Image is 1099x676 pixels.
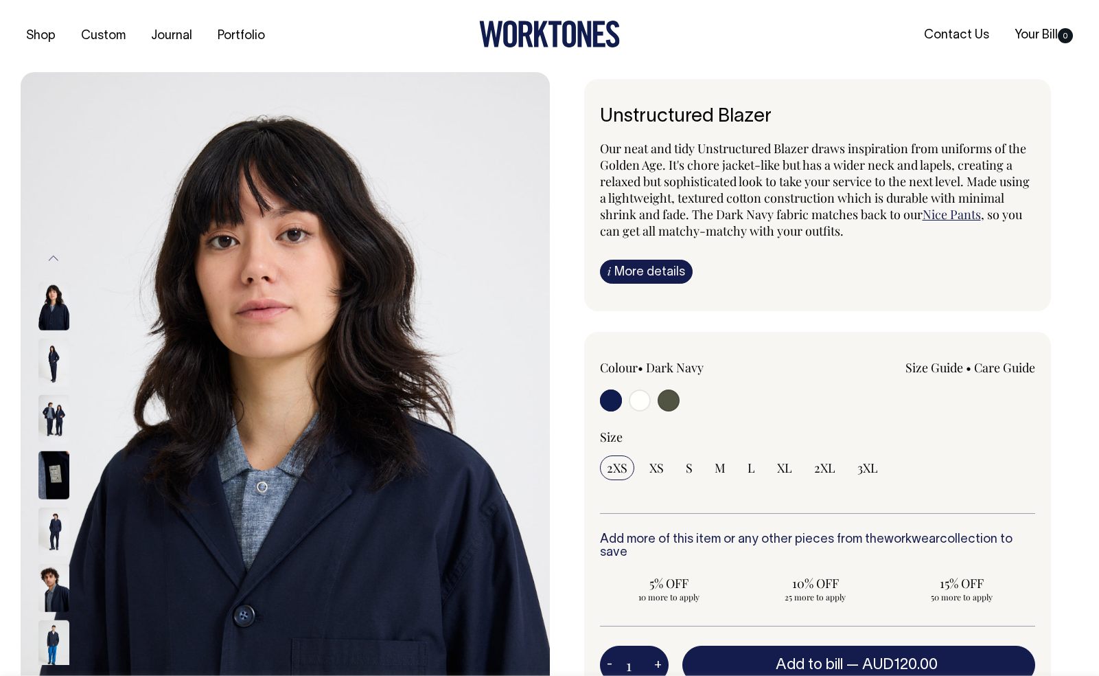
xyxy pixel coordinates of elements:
img: dark-navy [38,620,69,668]
input: M [708,455,732,480]
span: Add to bill [776,658,843,672]
span: AUD120.00 [862,658,938,672]
input: 15% OFF 50 more to apply [892,571,1030,607]
button: Previous [43,243,64,274]
h6: Add more of this item or any other pieces from the collection to save [600,533,1036,561]
a: Contact Us [918,24,995,47]
span: i [608,264,611,278]
a: Nice Pants [923,206,981,223]
a: iMore details [600,260,693,284]
input: 5% OFF 10 more to apply [600,571,738,607]
span: 10% OFF [753,575,877,591]
span: • [638,359,643,376]
span: S [686,460,693,476]
div: Colour [600,359,774,376]
a: Journal [146,25,198,47]
img: dark-navy [38,338,69,386]
span: 5% OFF [607,575,731,591]
span: 10 more to apply [607,591,731,602]
input: XL [770,455,799,480]
span: L [748,460,755,476]
input: 3XL [851,455,885,480]
input: 2XL [807,455,842,480]
span: 0 [1058,28,1073,43]
span: — [846,658,941,672]
span: XS [649,460,664,476]
img: dark-navy [38,563,69,611]
div: Size [600,429,1036,445]
a: Shop [21,25,61,47]
h6: Unstructured Blazer [600,106,1036,128]
img: dark-navy [38,451,69,499]
a: workwear [884,534,940,545]
a: Size Guide [905,359,963,376]
span: • [966,359,971,376]
input: XS [643,455,671,480]
span: Our neat and tidy Unstructured Blazer draws inspiration from uniforms of the Golden Age. It's cho... [600,140,1030,223]
span: 25 more to apply [753,591,877,602]
span: , so you can get all matchy-matchy with your outfits. [600,206,1022,239]
label: Dark Navy [646,359,704,376]
span: 50 more to apply [899,591,1023,602]
input: S [679,455,699,480]
span: 15% OFF [899,575,1023,591]
span: 2XL [814,460,835,476]
span: XL [777,460,792,476]
span: 2XS [607,460,627,476]
img: dark-navy [38,507,69,555]
span: 3XL [857,460,878,476]
img: dark-navy [38,282,69,330]
span: M [715,460,726,476]
input: 10% OFF 25 more to apply [746,571,884,607]
a: Care Guide [974,359,1035,376]
img: dark-navy [38,394,69,442]
input: 2XS [600,455,634,480]
a: Your Bill0 [1009,24,1078,47]
a: Portfolio [212,25,270,47]
a: Custom [76,25,131,47]
input: L [741,455,762,480]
